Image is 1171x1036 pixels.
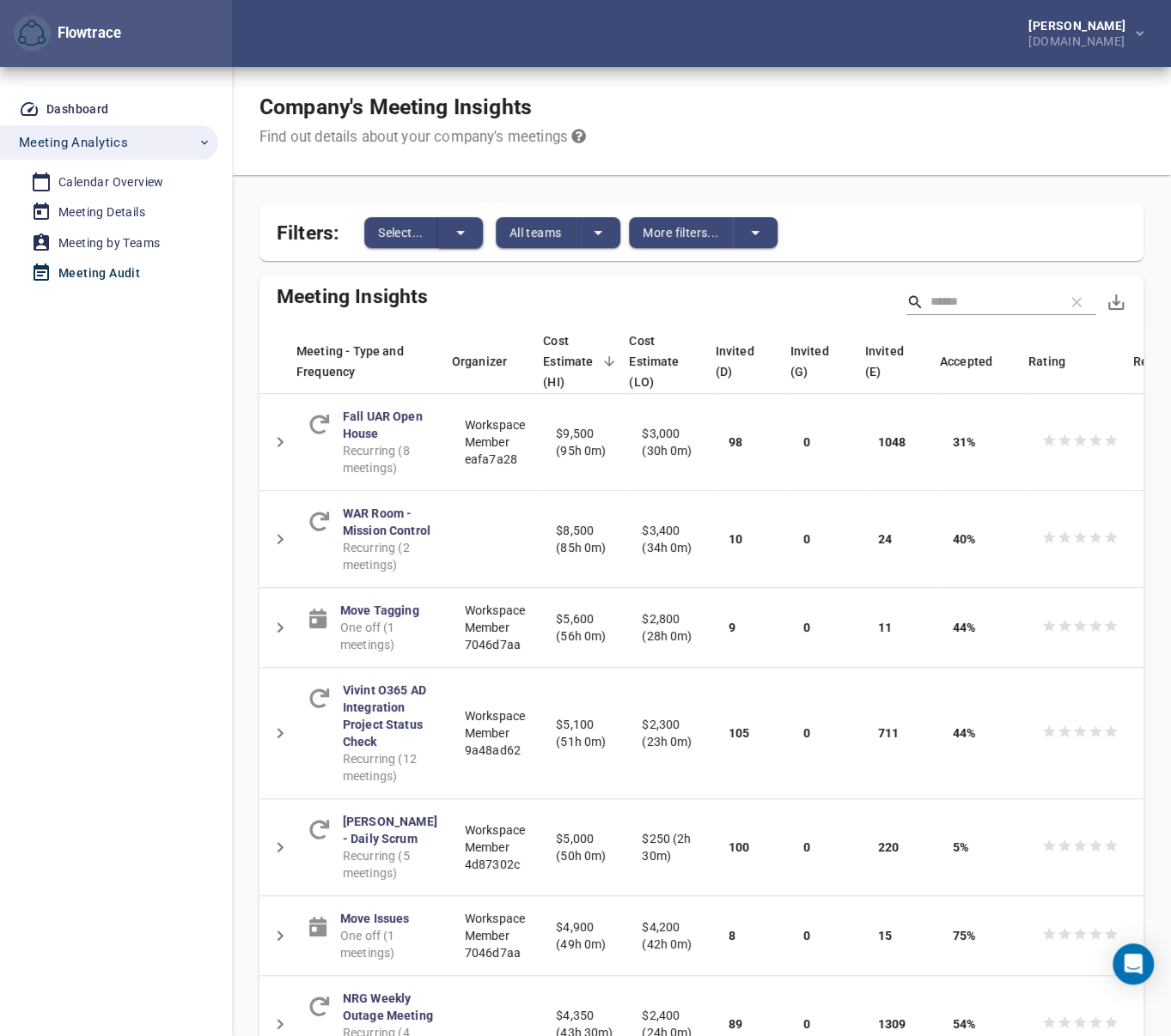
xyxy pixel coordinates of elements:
td: Workspace Member eafa7a28 [451,394,542,491]
div: Find out details about your company's meetings [259,127,586,148]
div: split button [364,217,483,248]
div: Invited (D) [716,341,789,382]
div: split button [629,217,778,248]
span: 0 [803,840,810,854]
span: Average rating from meeting participants who have accepted the meeting. [1028,351,1065,372]
div: Invited (G) [790,341,863,382]
span: 11 [878,621,892,634]
span: 15 [878,929,892,942]
button: More filters... [629,217,733,248]
span: 5% [953,840,968,854]
svg: Search [906,294,924,311]
td: $8,500 (85h 0m) [542,491,628,588]
span: Internal meeting participants invited through group invitation to the meeting events. [790,341,832,382]
span: 8 [729,929,735,942]
div: Flowtrace [14,15,121,52]
button: Detail panel visibility toggle [259,915,301,956]
span: Recurring (12 meetings) [343,750,437,785]
input: Search [930,289,1051,315]
a: Vivint O365 AD Integration Project Status Check [343,683,426,748]
span: 40% [953,532,975,546]
span: Meeting Analytics [19,131,128,154]
div: Dashboard [46,99,109,120]
div: No ratings found for this meeting. [1041,838,1119,857]
td: $5,100 (51h 0m) [542,668,628,799]
td: $250 (2h 30m) [628,799,714,896]
td: Workspace Member 7046d7aa [451,588,542,668]
td: $4,900 (49h 0m) [542,896,628,976]
span: 1309 [878,1017,906,1031]
div: split button [496,217,621,248]
button: Export [1095,282,1137,323]
a: NRG Weekly Outage Meeting [343,991,433,1022]
span: Formula: accepted invites * duration of events * hourly cost estimate. Cost estimate is based on ... [629,330,684,392]
div: Meeting Audit [58,263,140,284]
span: 31% [953,435,975,449]
td: $3,000 (30h 0m) [628,394,714,491]
span: 0 [803,435,810,449]
span: 44% [953,726,975,740]
span: 1048 [878,435,906,449]
a: [PERSON_NAME] - Daily Scrum [343,815,437,845]
span: 98 [729,435,742,449]
button: Detail panel visibility toggle [259,827,301,868]
div: [PERSON_NAME] [1028,20,1132,32]
button: Select... [364,217,438,248]
td: Workspace Member 7046d7aa [451,896,542,976]
span: Filters: [277,211,338,248]
div: No ratings found for this meeting. [1041,530,1119,549]
div: Organizer [452,351,541,372]
h1: Company's Meeting Insights [259,94,586,120]
div: No ratings found for this meeting. [1041,926,1119,946]
div: Meeting - Type and Frequency [296,341,450,382]
span: 89 [729,1017,742,1031]
td: Workspace Member 4d87302c [451,799,542,896]
td: $2,800 (28h 0m) [628,588,714,668]
td: $2,300 (23h 0m) [628,668,714,799]
span: Recurring (8 meetings) [343,442,437,476]
button: [PERSON_NAME][DOMAIN_NAME] [1001,15,1157,52]
a: Fall UAR Open House [343,409,423,440]
span: Meeting - Type and Frequency [296,341,441,382]
span: 0 [803,532,810,546]
span: 220 [878,840,899,854]
a: Move Tagging [340,603,419,617]
div: Calendar Overview [58,172,164,193]
div: No ratings found for this meeting. [1041,724,1119,743]
div: Rating [1028,351,1131,372]
span: 75% [953,929,975,942]
div: Meeting by Teams [58,233,160,254]
button: Detail panel visibility toggle [259,607,301,648]
td: Workspace Member 9a48ad62 [451,668,542,799]
div: Flowtrace [51,23,121,44]
span: What % of internal (direct & group) invites are accepted. [940,351,992,372]
span: 54% [953,1017,975,1031]
div: Cost Estimate (HI) [543,330,627,392]
span: 105 [729,726,749,740]
span: Recurring (5 meetings) [343,847,437,882]
span: 44% [953,621,975,634]
button: Detail panel visibility toggle [259,712,301,754]
span: Internal meeting participants invited directly to the meeting events. [716,341,757,382]
span: 9 [729,621,735,634]
button: Flowtrace [14,15,51,52]
div: No ratings found for this meeting. [1041,433,1119,452]
span: 711 [878,726,899,740]
td: $3,400 (34h 0m) [628,491,714,588]
span: One off (1 meetings) [340,619,437,653]
div: Invited (E) [865,341,938,382]
span: 0 [803,929,810,942]
span: 24 [878,532,892,546]
td: $5,000 (50h 0m) [542,799,628,896]
td: $5,600 (56h 0m) [542,588,628,668]
a: WAR Room - Mission Control [343,506,430,537]
span: Select... [378,222,424,243]
span: More filters... [643,222,718,243]
div: Open Intercom Messenger [1113,943,1154,985]
div: [DOMAIN_NAME] [1028,32,1132,47]
div: Cost Estimate (LO) [629,330,713,392]
button: Detail panel visibility toggle [259,518,301,560]
span: Meeting Insights [277,275,428,312]
span: External meeting participants invited directly within the meeting events. [865,341,906,382]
